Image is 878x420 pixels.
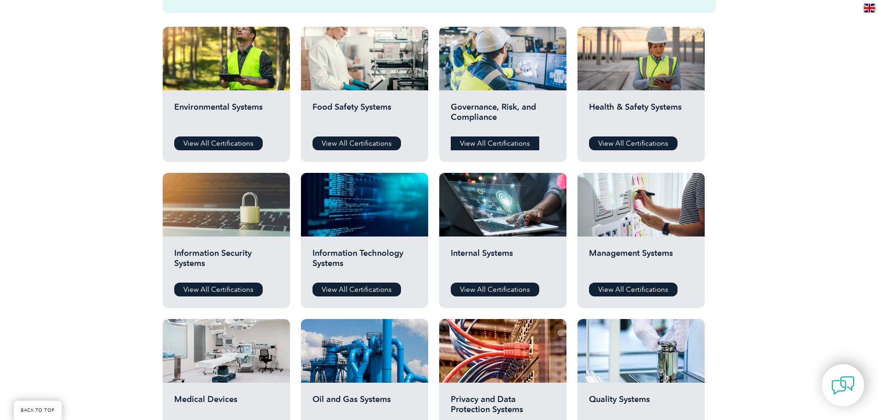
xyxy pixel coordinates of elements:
a: View All Certifications [312,136,401,150]
a: BACK TO TOP [14,401,62,420]
h2: Management Systems [589,248,693,276]
h2: Environmental Systems [174,102,278,130]
a: View All Certifications [451,283,539,296]
h2: Food Safety Systems [312,102,417,130]
img: contact-chat.png [831,374,854,397]
a: View All Certifications [589,283,678,296]
h2: Information Technology Systems [312,248,417,276]
h2: Internal Systems [451,248,555,276]
a: View All Certifications [589,136,678,150]
a: View All Certifications [451,136,539,150]
h2: Governance, Risk, and Compliance [451,102,555,130]
img: en [864,4,875,12]
h2: Health & Safety Systems [589,102,693,130]
a: View All Certifications [174,283,263,296]
a: View All Certifications [174,136,263,150]
a: View All Certifications [312,283,401,296]
h2: Information Security Systems [174,248,278,276]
